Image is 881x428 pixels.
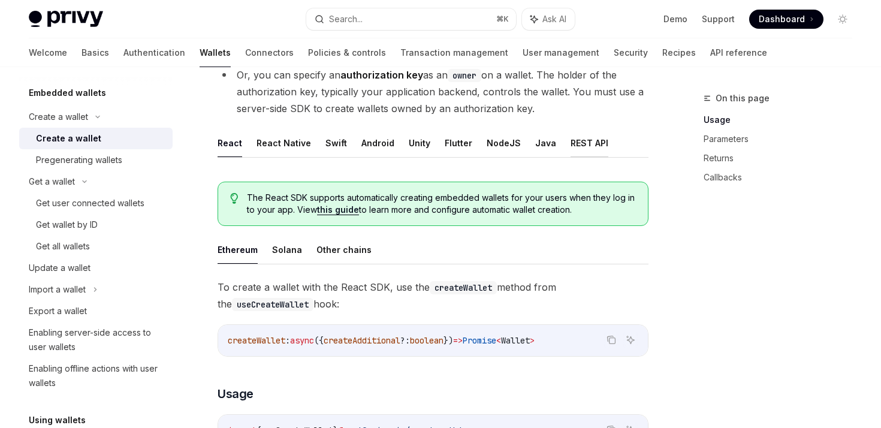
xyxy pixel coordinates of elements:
strong: authorization key [340,69,423,81]
a: Enabling offline actions with user wallets [19,358,173,394]
a: Authentication [123,38,185,67]
button: Ask AI [522,8,575,30]
a: Policies & controls [308,38,386,67]
span: => [453,335,463,346]
div: Get a wallet [29,174,75,189]
a: Support [702,13,735,25]
code: createWallet [430,281,497,294]
div: Create a wallet [36,131,101,146]
button: Solana [272,236,302,264]
button: React [218,129,242,157]
div: Create a wallet [29,110,88,124]
a: Welcome [29,38,67,67]
button: REST API [571,129,608,157]
span: ({ [314,335,324,346]
code: owner [448,69,481,82]
div: Search... [329,12,363,26]
span: To create a wallet with the React SDK, use the method from the hook: [218,279,648,312]
span: }) [443,335,453,346]
a: Wallets [200,38,231,67]
button: Toggle dark mode [833,10,852,29]
a: Get wallet by ID [19,214,173,236]
a: API reference [710,38,767,67]
div: Enabling server-side access to user wallets [29,325,165,354]
span: async [290,335,314,346]
a: Get all wallets [19,236,173,257]
div: Export a wallet [29,304,87,318]
code: useCreateWallet [232,298,313,311]
span: Usage [218,385,254,402]
span: < [496,335,501,346]
span: Dashboard [759,13,805,25]
a: Get user connected wallets [19,192,173,214]
div: Get all wallets [36,239,90,254]
a: this guide [317,204,359,215]
span: createAdditional [324,335,400,346]
div: Get wallet by ID [36,218,98,232]
span: The React SDK supports automatically creating embedded wallets for your users when they log in to... [247,192,636,216]
button: Java [535,129,556,157]
a: Update a wallet [19,257,173,279]
span: > [530,335,535,346]
a: Create a wallet [19,128,173,149]
li: Or, you can specify an as an on a wallet. The holder of the authorization key, typically your app... [218,67,648,117]
button: Ask AI [623,332,638,348]
a: Export a wallet [19,300,173,322]
button: React Native [257,129,311,157]
span: Promise [463,335,496,346]
a: Parameters [704,129,862,149]
button: Android [361,129,394,157]
span: ⌘ K [496,14,509,24]
a: Connectors [245,38,294,67]
div: Enabling offline actions with user wallets [29,361,165,390]
a: Transaction management [400,38,508,67]
button: Other chains [316,236,372,264]
a: Basics [82,38,109,67]
div: Import a wallet [29,282,86,297]
a: Enabling server-side access to user wallets [19,322,173,358]
span: ?: [400,335,410,346]
h5: Embedded wallets [29,86,106,100]
a: Demo [663,13,687,25]
span: boolean [410,335,443,346]
button: Flutter [445,129,472,157]
img: light logo [29,11,103,28]
a: Callbacks [704,168,862,187]
span: Ask AI [542,13,566,25]
span: : [285,335,290,346]
a: Recipes [662,38,696,67]
div: Pregenerating wallets [36,153,122,167]
svg: Tip [230,193,239,204]
a: Dashboard [749,10,823,29]
a: Pregenerating wallets [19,149,173,171]
a: User management [523,38,599,67]
div: Update a wallet [29,261,90,275]
span: createWallet [228,335,285,346]
button: NodeJS [487,129,521,157]
a: Returns [704,149,862,168]
button: Unity [409,129,430,157]
a: Security [614,38,648,67]
span: Wallet [501,335,530,346]
div: Get user connected wallets [36,196,144,210]
button: Ethereum [218,236,258,264]
a: Usage [704,110,862,129]
h5: Using wallets [29,413,86,427]
span: On this page [716,91,770,106]
button: Swift [325,129,347,157]
button: Search...⌘K [306,8,515,30]
button: Copy the contents from the code block [604,332,619,348]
